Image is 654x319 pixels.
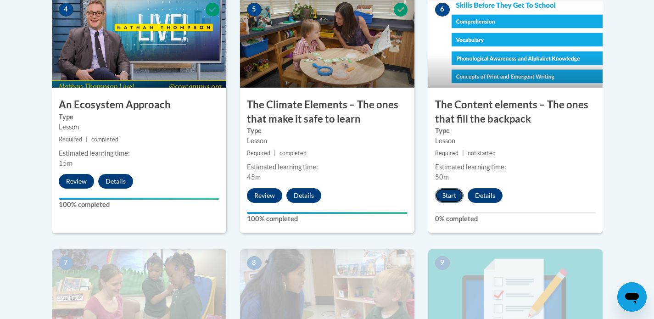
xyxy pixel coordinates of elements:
[435,214,596,224] label: 0% completed
[247,150,270,157] span: Required
[59,256,73,270] span: 7
[86,136,88,143] span: |
[247,136,408,146] div: Lesson
[247,173,261,181] span: 45m
[428,98,603,126] h3: The Content elements – The ones that fill the backpack
[98,174,133,189] button: Details
[435,150,458,157] span: Required
[247,188,282,203] button: Review
[91,136,118,143] span: completed
[435,173,449,181] span: 50m
[617,282,647,312] iframe: Button to launch messaging window
[52,98,226,112] h3: An Ecosystem Approach
[59,112,219,122] label: Type
[59,200,219,210] label: 100% completed
[59,159,73,167] span: 15m
[468,188,503,203] button: Details
[59,122,219,132] div: Lesson
[59,148,219,158] div: Estimated learning time:
[247,214,408,224] label: 100% completed
[274,150,276,157] span: |
[59,174,94,189] button: Review
[247,212,408,214] div: Your progress
[468,150,496,157] span: not started
[247,126,408,136] label: Type
[247,256,262,270] span: 8
[435,256,450,270] span: 9
[59,136,82,143] span: Required
[247,162,408,172] div: Estimated learning time:
[240,98,414,126] h3: The Climate Elements – The ones that make it safe to learn
[286,188,321,203] button: Details
[435,136,596,146] div: Lesson
[59,198,219,200] div: Your progress
[59,3,73,17] span: 4
[435,126,596,136] label: Type
[462,150,464,157] span: |
[435,3,450,17] span: 6
[435,188,464,203] button: Start
[435,162,596,172] div: Estimated learning time:
[279,150,307,157] span: completed
[247,3,262,17] span: 5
